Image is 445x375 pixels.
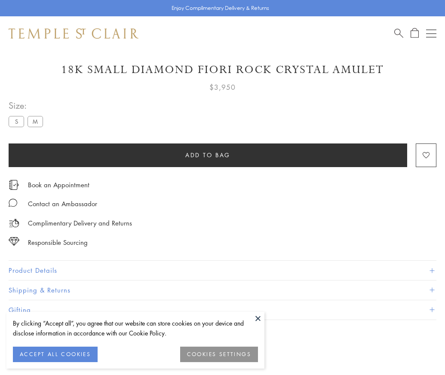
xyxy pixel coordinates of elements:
h1: 18K Small Diamond Fiori Rock Crystal Amulet [9,62,436,77]
div: By clicking “Accept all”, you agree that our website can store cookies on your device and disclos... [13,318,258,338]
img: icon_delivery.svg [9,218,19,229]
button: Product Details [9,261,436,280]
img: icon_appointment.svg [9,180,19,190]
span: $3,950 [209,82,236,93]
img: MessageIcon-01_2.svg [9,198,17,207]
span: Size: [9,98,46,113]
p: Complimentary Delivery and Returns [28,218,132,229]
button: Add to bag [9,143,407,167]
label: M [28,116,43,127]
div: Contact an Ambassador [28,198,97,209]
button: Open navigation [426,28,436,39]
button: COOKIES SETTINGS [180,347,258,362]
div: Responsible Sourcing [28,237,88,248]
a: Search [394,28,403,39]
button: ACCEPT ALL COOKIES [13,347,98,362]
a: Open Shopping Bag [411,28,419,39]
img: icon_sourcing.svg [9,237,19,246]
span: Add to bag [185,150,230,160]
button: Gifting [9,300,436,320]
label: S [9,116,24,127]
a: Book an Appointment [28,180,89,189]
button: Shipping & Returns [9,280,436,300]
img: Temple St. Clair [9,28,138,39]
p: Enjoy Complimentary Delivery & Returns [172,4,269,12]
